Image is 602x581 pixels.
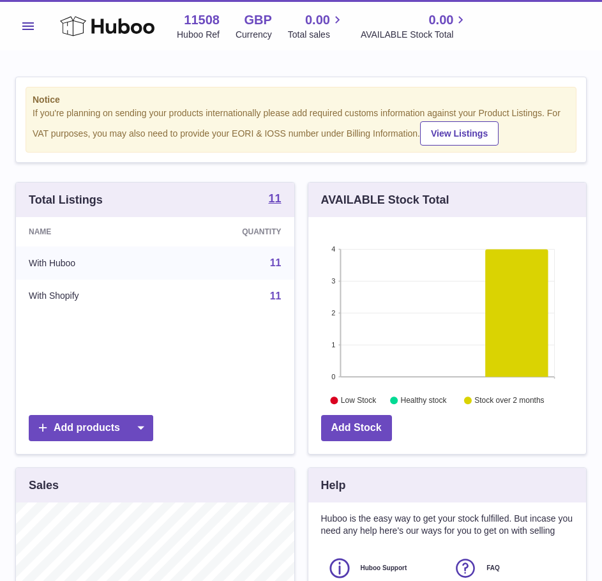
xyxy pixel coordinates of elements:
[361,11,469,41] a: 0.00 AVAILABLE Stock Total
[29,192,103,207] h3: Total Listings
[474,396,544,405] text: Stock over 2 months
[331,309,335,317] text: 2
[29,415,153,441] a: Add products
[331,373,335,381] text: 0
[321,415,392,441] a: Add Stock
[321,478,346,493] h3: Help
[331,245,335,253] text: 4
[33,107,569,146] div: If you're planning on sending your products internationally please add required customs informati...
[361,564,407,573] span: Huboo Support
[29,478,59,493] h3: Sales
[305,11,330,29] span: 0.00
[486,564,500,573] span: FAQ
[340,396,376,405] text: Low Stock
[288,11,345,41] a: 0.00 Total sales
[428,11,453,29] span: 0.00
[270,257,282,268] a: 11
[16,217,166,246] th: Name
[327,556,441,580] a: Huboo Support
[331,277,335,285] text: 3
[16,280,166,313] td: With Shopify
[244,11,271,29] strong: GBP
[268,193,281,207] a: 11
[270,290,282,301] a: 11
[268,193,281,204] strong: 11
[288,29,345,41] span: Total sales
[177,29,220,41] div: Huboo Ref
[321,192,449,207] h3: AVAILABLE Stock Total
[166,217,294,246] th: Quantity
[236,29,272,41] div: Currency
[184,11,220,29] strong: 11508
[331,341,335,349] text: 1
[321,513,574,537] p: Huboo is the easy way to get your stock fulfilled. But incase you need any help here's our ways f...
[361,29,469,41] span: AVAILABLE Stock Total
[400,396,447,405] text: Healthy stock
[420,121,499,146] a: View Listings
[16,246,166,280] td: With Huboo
[453,556,567,580] a: FAQ
[33,94,569,106] strong: Notice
